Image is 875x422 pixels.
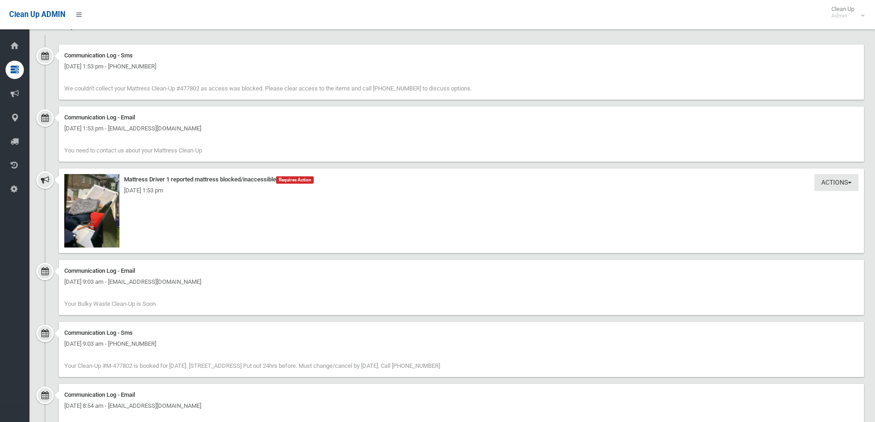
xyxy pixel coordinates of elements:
img: image.jpg [64,174,119,248]
div: [DATE] 8:54 am - [EMAIL_ADDRESS][DOMAIN_NAME] [64,400,858,411]
button: Actions [814,174,858,191]
span: Requires Action [276,176,314,184]
span: Clean Up [827,6,864,19]
div: Mattress Driver 1 reported mattress blocked/inaccessible [64,174,858,185]
div: Communication Log - Email [64,265,858,276]
div: [DATE] 1:53 pm [64,185,858,196]
div: Communication Log - Email [64,112,858,123]
small: Admin [831,12,854,19]
div: Communication Log - Email [64,389,858,400]
span: You need to contact us about your Mattress Clean-Up [64,147,202,154]
span: Clean Up ADMIN [9,10,65,19]
div: [DATE] 9:03 am - [PHONE_NUMBER] [64,338,858,349]
div: [DATE] 9:03 am - [EMAIL_ADDRESS][DOMAIN_NAME] [64,276,858,287]
div: [DATE] 1:53 pm - [EMAIL_ADDRESS][DOMAIN_NAME] [64,123,858,134]
span: We couldn't collect your Mattress Clean-Up #477802 as access was blocked. Please clear access to ... [64,85,472,92]
div: Communication Log - Sms [64,327,858,338]
span: Your Clean-Up #M-477802 is booked for [DATE]. [STREET_ADDRESS] Put out 24hrs before. Must change/... [64,362,440,369]
div: [DATE] 1:53 pm - [PHONE_NUMBER] [64,61,858,72]
span: Your Bulky Waste Clean-Up is Soon [64,300,156,307]
h2: History [40,18,864,30]
div: Communication Log - Sms [64,50,858,61]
